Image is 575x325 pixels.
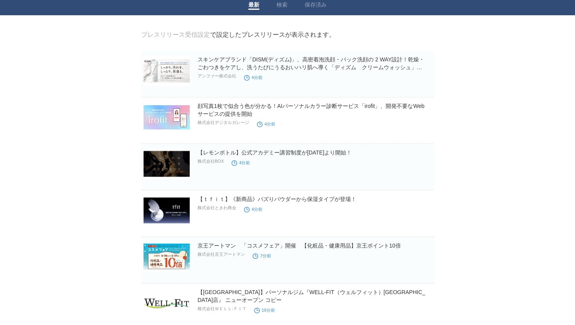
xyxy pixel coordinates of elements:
a: 検索 [277,2,287,10]
p: 株式会社BOX [198,158,224,164]
a: プレスリリース受信設定 [141,31,210,38]
time: 7分前 [253,253,271,258]
p: 株式会社ときわ商会 [198,205,236,211]
img: 顔写真1枚で似合う色が分かる！AIパーソナルカラー診断サービス「irofit」、開発不要なWebサービスの提供を開始 [144,102,190,133]
a: 京王アートマン 「コスメフェア」開催 【化粧品・健康用品】京王ポイント10倍 [198,242,401,249]
time: 4分前 [244,207,262,212]
a: 【ｔｆｉｔ】《新商品》バズりパウダーから保湿タイプが登場！ [198,196,356,202]
a: 保存済み [305,2,327,10]
time: 4分前 [232,160,250,165]
img: 【ｔｆｉｔ】《新商品》バズりパウダーから保湿タイプが登場！ [144,195,190,226]
time: 19分前 [254,308,275,312]
div: で設定したプレスリリースが表示されます。 [141,31,335,39]
p: 株式会社ＷＥＬＬ‐ＦＩＴ [198,306,246,312]
img: スキンケアブランド「DISM(ディズム)」、高密着泡洗顔・パック洗顔の 2 WAY設計！乾燥・ごわつきをケアし、洗うたびにうるおいハリ肌へ導く「ディズム クリームウォッシュ」を新発売 [144,56,190,86]
p: 株式会社デジタルガレージ [198,120,249,126]
a: 最新 [248,2,259,10]
time: 4分前 [244,75,262,80]
p: 株式会社京王アートマン [198,251,245,257]
img: 京王アートマン 「コスメフェア」開催 【化粧品・健康用品】京王ポイント10倍 [144,242,190,272]
a: 顔写真1枚で似合う色が分かる！AIパーソナルカラー診断サービス「irofit」、開発不要なWebサービスの提供を開始 [198,103,424,117]
a: 【レモンボトル】公式アカデミー講習制度が[DATE]より開始！ [198,149,352,156]
time: 4分前 [257,122,275,126]
p: アンファー株式会社 [198,73,236,79]
a: 【[GEOGRAPHIC_DATA]】パーソナルジム『WELL-FIT（ウェルフィット）[GEOGRAPHIC_DATA]店』 ニューオープン コピー [198,289,425,303]
img: 【黄金町】パーソナルジム『WELL-FIT（ウェルフィット）黄金町店』 ニューオープン コピー [144,288,190,319]
a: スキンケアブランド「DISM(ディズム)」、高密着泡洗顔・パック洗顔の 2 WAY設計！乾燥・ごわつきをケアし、洗うたびにうるおいハリ肌へ導く「ディズム クリームウォッシュ」を新発売 [198,56,424,78]
img: 【レモンボトル】公式アカデミー講習制度が2025年9月1日より開始！ [144,149,190,179]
